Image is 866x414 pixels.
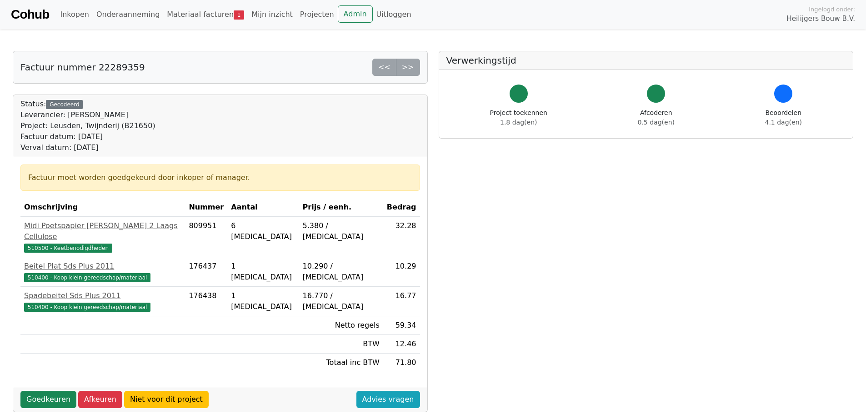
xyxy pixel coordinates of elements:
td: Netto regels [299,316,383,335]
span: 4.1 dag(en) [765,119,802,126]
th: Nummer [185,198,227,217]
td: 10.29 [383,257,420,287]
th: Omschrijving [20,198,185,217]
div: 10.290 / [MEDICAL_DATA] [303,261,380,283]
td: 16.77 [383,287,420,316]
div: Spadebeitel Sds Plus 2011 [24,290,181,301]
td: 176437 [185,257,227,287]
span: 1.8 dag(en) [500,119,537,126]
a: Midi Poetspapier [PERSON_NAME] 2 Laags Cellulose510500 - Keetbenodigdheden [24,220,181,253]
td: 71.80 [383,354,420,372]
span: 510400 - Koop klein gereedschap/materiaal [24,273,150,282]
span: Heilijgers Bouw B.V. [786,14,855,24]
th: Prijs / eenh. [299,198,383,217]
a: Uitloggen [373,5,415,24]
a: Beitel Plat Sds Plus 2011510400 - Koop klein gereedschap/materiaal [24,261,181,283]
a: Mijn inzicht [248,5,296,24]
h5: Factuur nummer 22289359 [20,62,145,73]
td: 59.34 [383,316,420,335]
div: Factuur datum: [DATE] [20,131,155,142]
span: 1 [234,10,244,20]
div: Project toekennen [490,108,547,127]
td: 12.46 [383,335,420,354]
a: Niet voor dit project [124,391,209,408]
div: Afcoderen [638,108,675,127]
a: Goedkeuren [20,391,76,408]
div: Gecodeerd [46,100,83,109]
span: 0.5 dag(en) [638,119,675,126]
a: Inkopen [56,5,92,24]
a: Materiaal facturen1 [163,5,248,24]
div: Beitel Plat Sds Plus 2011 [24,261,181,272]
div: 1 [MEDICAL_DATA] [231,261,295,283]
a: Advies vragen [356,391,420,408]
div: Verval datum: [DATE] [20,142,155,153]
div: Project: Leusden, Twijnderij (B21650) [20,120,155,131]
div: 16.770 / [MEDICAL_DATA] [303,290,380,312]
a: Onderaanneming [93,5,163,24]
a: Spadebeitel Sds Plus 2011510400 - Koop klein gereedschap/materiaal [24,290,181,312]
h5: Verwerkingstijd [446,55,846,66]
div: Factuur moet worden goedgekeurd door inkoper of manager. [28,172,412,183]
a: Admin [338,5,373,23]
div: Status: [20,99,155,153]
a: Afkeuren [78,391,122,408]
span: 510400 - Koop klein gereedschap/materiaal [24,303,150,312]
td: Totaal inc BTW [299,354,383,372]
td: 176438 [185,287,227,316]
div: 5.380 / [MEDICAL_DATA] [303,220,380,242]
div: 1 [MEDICAL_DATA] [231,290,295,312]
div: Midi Poetspapier [PERSON_NAME] 2 Laags Cellulose [24,220,181,242]
div: 6 [MEDICAL_DATA] [231,220,295,242]
th: Bedrag [383,198,420,217]
a: Projecten [296,5,338,24]
span: 510500 - Keetbenodigdheden [24,244,112,253]
div: Leverancier: [PERSON_NAME] [20,110,155,120]
a: Cohub [11,4,49,25]
td: BTW [299,335,383,354]
td: 32.28 [383,217,420,257]
div: Beoordelen [765,108,802,127]
span: Ingelogd onder: [809,5,855,14]
th: Aantal [227,198,299,217]
td: 809951 [185,217,227,257]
